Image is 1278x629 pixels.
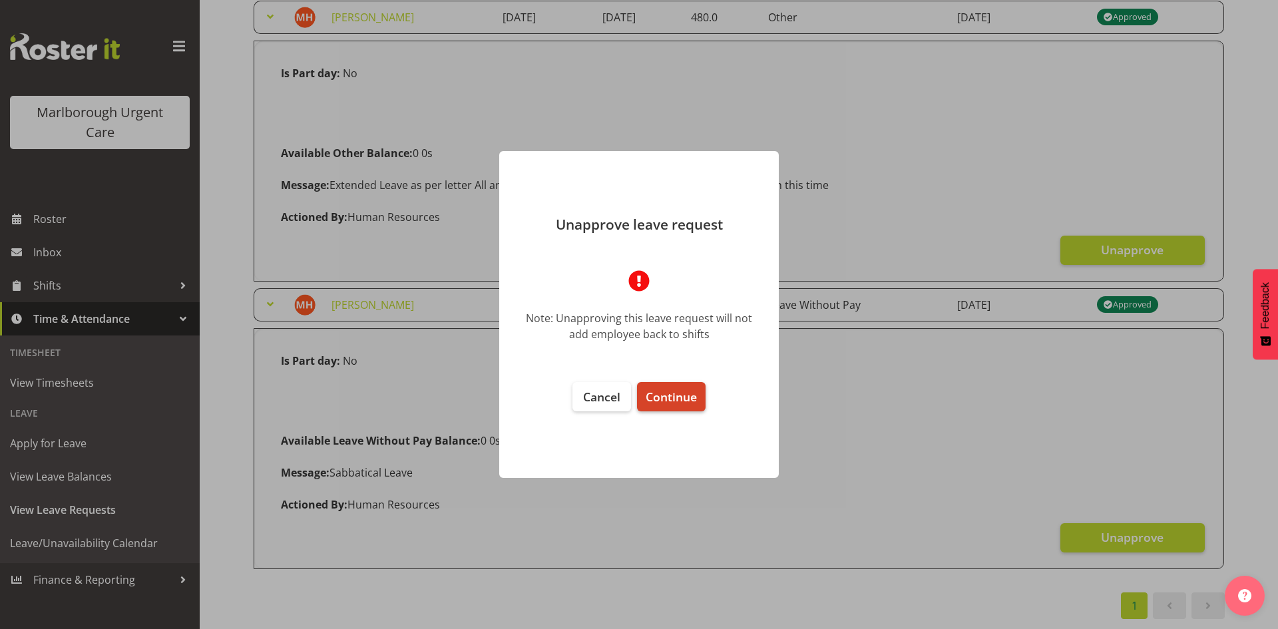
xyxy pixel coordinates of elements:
[637,382,706,411] button: Continue
[1238,589,1251,602] img: help-xxl-2.png
[1259,282,1271,329] span: Feedback
[1253,269,1278,359] button: Feedback - Show survey
[519,310,759,342] div: Note: Unapproving this leave request will not add employee back to shifts
[572,382,631,411] button: Cancel
[583,389,620,405] span: Cancel
[513,218,765,232] p: Unapprove leave request
[646,389,697,405] span: Continue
